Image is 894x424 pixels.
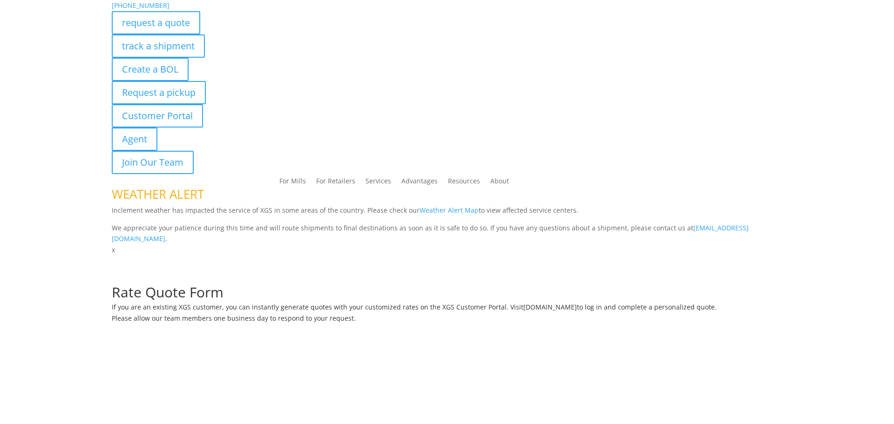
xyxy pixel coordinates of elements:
a: Agent [112,128,157,151]
a: Request a pickup [112,81,206,104]
p: x [112,244,782,256]
p: Inclement weather has impacted the service of XGS in some areas of the country. Please check our ... [112,205,782,222]
a: Join Our Team [112,151,194,174]
a: Customer Portal [112,104,203,128]
a: request a quote [112,11,200,34]
a: Create a BOL [112,58,189,81]
a: About [490,178,509,188]
h1: Rate Quote Form [112,285,782,304]
h1: Request a Quote [112,256,782,274]
span: to log in and complete a personalized quote. [577,303,717,311]
a: Advantages [401,178,438,188]
a: For Mills [279,178,306,188]
a: Services [366,178,391,188]
a: Resources [448,178,480,188]
a: track a shipment [112,34,205,58]
h6: Please allow our team members one business day to respond to your request. [112,315,782,326]
p: We appreciate your patience during this time and will route shipments to final destinations as so... [112,222,782,245]
a: For Retailers [316,178,355,188]
a: [DOMAIN_NAME] [523,303,577,311]
a: Weather Alert Map [420,206,479,215]
a: [PHONE_NUMBER] [112,1,169,10]
p: Complete the form below for a customized quote based on your shipping needs. [112,274,782,285]
span: If you are an existing XGS customer, you can instantly generate quotes with your customized rates... [112,303,523,311]
span: WEATHER ALERT [112,186,204,202]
